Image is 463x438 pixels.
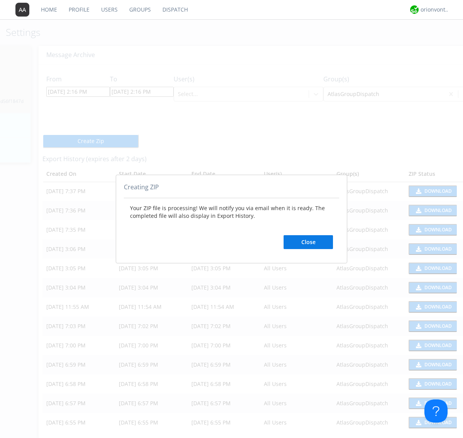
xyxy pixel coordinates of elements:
div: abcd [116,175,347,263]
img: 373638.png [15,3,29,17]
div: orionvontas+atlas+automation+org2 [421,6,449,13]
div: Your ZIP file is processing! We will notify you via email when it is ready. The completed file wi... [124,198,339,255]
iframe: Toggle Customer Support [424,399,448,423]
img: 29d36aed6fa347d5a1537e7736e6aa13 [410,5,419,14]
div: Creating ZIP [124,183,339,198]
button: Close [284,235,333,249]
